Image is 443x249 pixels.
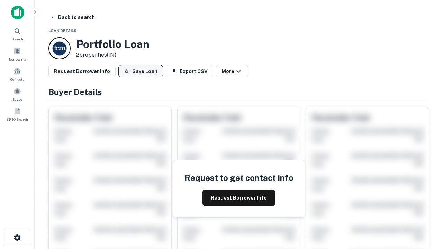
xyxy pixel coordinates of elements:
[118,65,163,77] button: Save Loan
[2,25,33,43] a: Search
[76,38,150,51] h3: Portfolio Loan
[184,172,293,184] h4: Request to get contact info
[12,96,22,102] span: Saved
[76,51,150,59] p: 2 properties (IN)
[10,76,24,82] span: Contacts
[2,65,33,83] a: Contacts
[2,105,33,123] a: SREO Search
[48,29,76,33] span: Loan Details
[2,85,33,103] a: Saved
[408,194,443,227] iframe: Chat Widget
[12,36,23,42] span: Search
[7,117,28,122] span: SREO Search
[166,65,213,77] button: Export CSV
[48,65,116,77] button: Request Borrower Info
[11,6,24,19] img: capitalize-icon.png
[47,11,98,24] button: Back to search
[202,190,275,206] button: Request Borrower Info
[48,86,429,98] h4: Buyer Details
[2,45,33,63] a: Borrowers
[9,56,26,62] span: Borrowers
[216,65,248,77] button: More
